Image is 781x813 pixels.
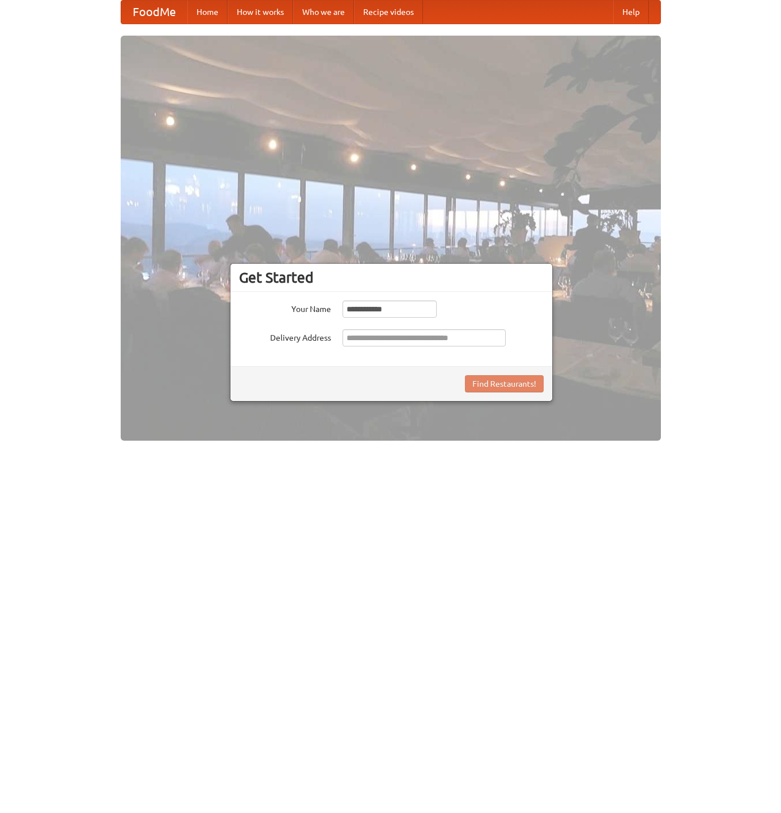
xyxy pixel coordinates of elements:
[239,269,544,286] h3: Get Started
[121,1,187,24] a: FoodMe
[228,1,293,24] a: How it works
[239,329,331,344] label: Delivery Address
[187,1,228,24] a: Home
[354,1,423,24] a: Recipe videos
[465,375,544,392] button: Find Restaurants!
[293,1,354,24] a: Who we are
[613,1,649,24] a: Help
[239,300,331,315] label: Your Name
